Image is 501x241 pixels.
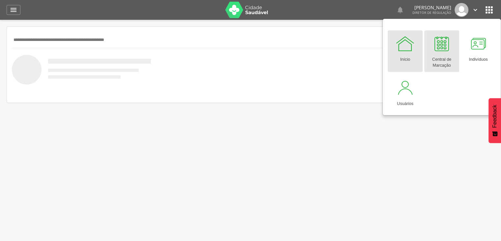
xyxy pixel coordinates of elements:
i:  [484,5,494,15]
a:  [7,5,20,15]
span: Diretor de regulação [412,10,451,15]
i:  [396,6,404,14]
a:  [472,3,479,17]
span: Feedback [492,105,498,128]
a: Indivíduos [461,30,496,72]
a: Central de Marcação [424,30,459,72]
i:  [472,6,479,14]
a:  [396,3,404,17]
button: Feedback - Mostrar pesquisa [488,98,501,143]
a: Usuários [388,75,423,110]
i:  [10,6,17,14]
p: [PERSON_NAME] [412,5,451,10]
